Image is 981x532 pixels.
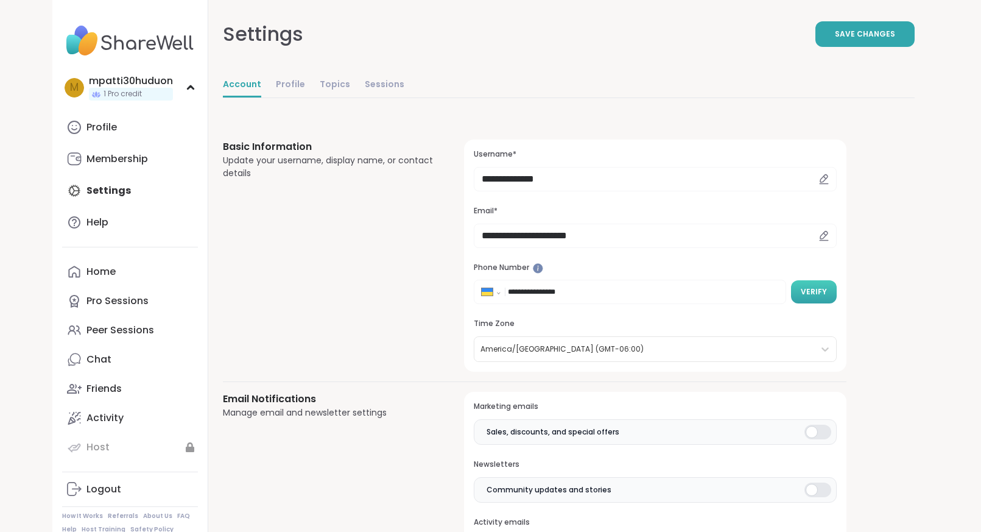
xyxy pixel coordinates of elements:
[62,316,198,345] a: Peer Sessions
[86,483,121,496] div: Logout
[62,433,198,462] a: Host
[104,89,142,99] span: 1 Pro credit
[474,206,836,216] h3: Email*
[62,113,198,142] a: Profile
[815,21,915,47] button: Save Changes
[835,29,895,40] span: Save Changes
[86,152,148,166] div: Membership
[86,121,117,134] div: Profile
[62,345,198,374] a: Chat
[86,265,116,278] div: Home
[62,144,198,174] a: Membership
[223,392,435,406] h3: Email Notifications
[223,73,261,98] a: Account
[62,257,198,286] a: Home
[86,216,108,229] div: Help
[86,294,149,308] div: Pro Sessions
[86,353,111,366] div: Chat
[276,73,305,98] a: Profile
[62,512,103,520] a: How It Works
[177,512,190,520] a: FAQ
[474,517,836,528] h3: Activity emails
[86,441,110,454] div: Host
[62,20,198,62] img: ShareWell Nav Logo
[320,73,350,98] a: Topics
[474,149,836,160] h3: Username*
[86,411,124,425] div: Activity
[70,80,79,96] span: m
[86,324,154,337] div: Peer Sessions
[89,74,173,88] div: mpatti30huduon
[223,154,435,180] div: Update your username, display name, or contact details
[474,319,836,329] h3: Time Zone
[487,484,611,495] span: Community updates and stories
[62,208,198,237] a: Help
[143,512,172,520] a: About Us
[474,402,836,412] h3: Marketing emails
[86,382,122,395] div: Friends
[365,73,404,98] a: Sessions
[62,286,198,316] a: Pro Sessions
[108,512,138,520] a: Referrals
[791,280,837,303] button: Verify
[223,406,435,419] div: Manage email and newsletter settings
[801,286,827,297] span: Verify
[533,263,543,274] iframe: Spotlight
[223,20,303,49] div: Settings
[487,427,619,438] span: Sales, discounts, and special offers
[474,459,836,470] h3: Newsletters
[474,263,836,273] h3: Phone Number
[62,374,198,403] a: Friends
[223,140,435,154] h3: Basic Information
[62,403,198,433] a: Activity
[62,475,198,504] a: Logout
